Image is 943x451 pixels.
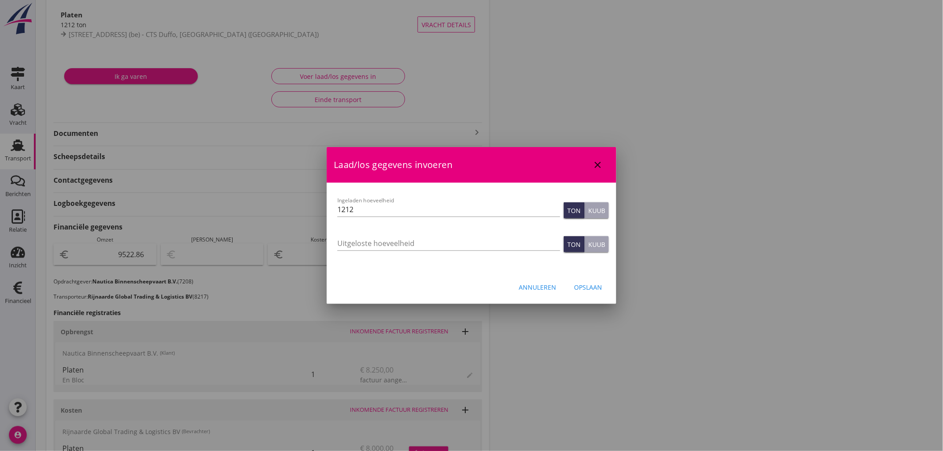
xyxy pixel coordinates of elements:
[512,279,563,295] button: Annuleren
[567,279,609,295] button: Opslaan
[519,283,556,292] div: Annuleren
[588,240,605,249] div: Kuub
[592,160,603,170] i: close
[337,236,560,250] input: Uitgeloste hoeveelheid
[585,202,609,218] button: Kuub
[327,147,616,183] div: Laad/los gegevens invoeren
[564,202,585,218] button: Ton
[588,206,605,215] div: Kuub
[567,206,581,215] div: Ton
[567,240,581,249] div: Ton
[585,236,609,252] button: Kuub
[337,202,560,217] input: Ingeladen hoeveelheid
[564,236,585,252] button: Ton
[574,283,602,292] div: Opslaan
